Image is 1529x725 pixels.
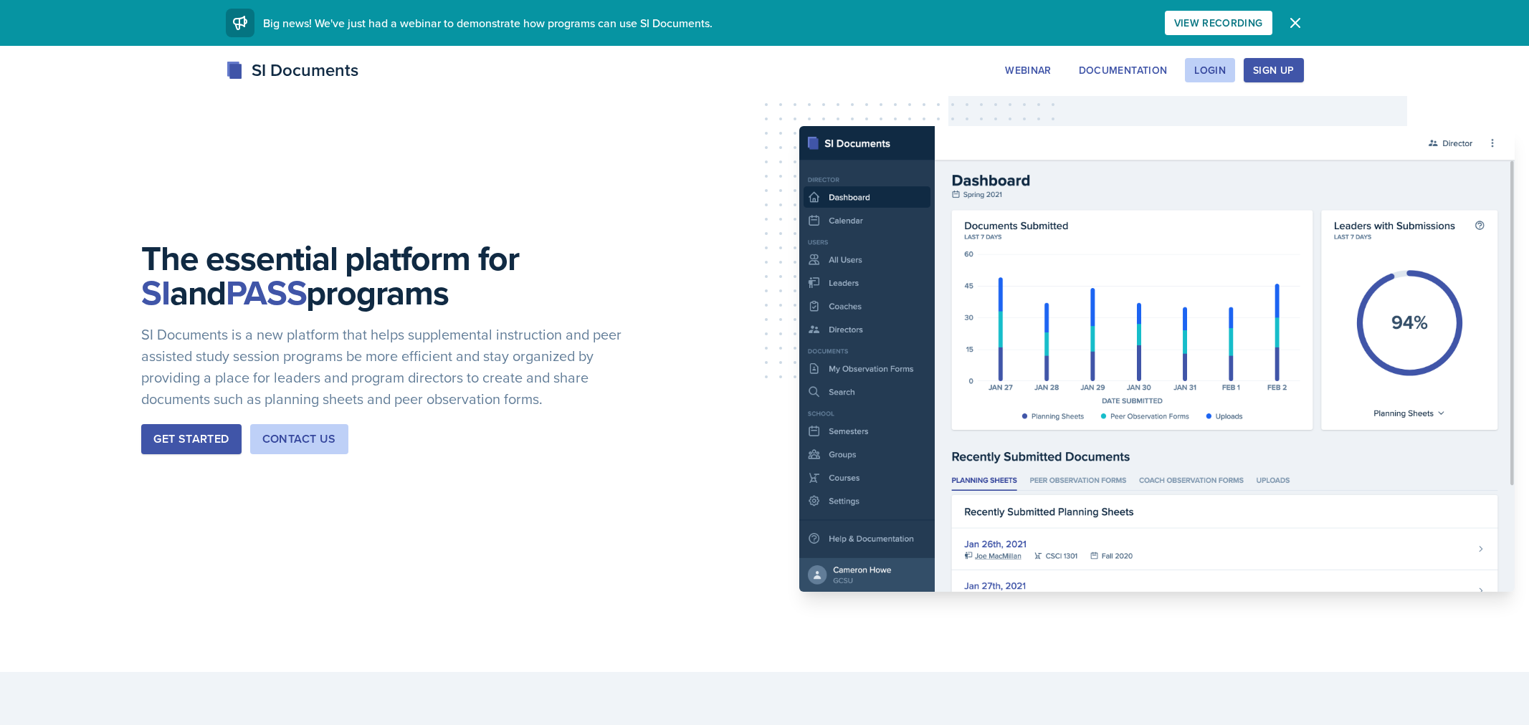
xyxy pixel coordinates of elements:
div: Sign Up [1253,64,1294,76]
button: Contact Us [250,424,348,454]
button: View Recording [1165,11,1272,35]
div: Get Started [153,431,229,448]
div: Contact Us [262,431,336,448]
div: SI Documents [226,57,358,83]
span: Big news! We've just had a webinar to demonstrate how programs can use SI Documents. [263,15,713,31]
button: Get Started [141,424,241,454]
button: Login [1185,58,1235,82]
div: Documentation [1079,64,1168,76]
div: Login [1194,64,1226,76]
div: View Recording [1174,17,1263,29]
button: Webinar [996,58,1060,82]
button: Documentation [1070,58,1177,82]
button: Sign Up [1244,58,1303,82]
div: Webinar [1005,64,1051,76]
